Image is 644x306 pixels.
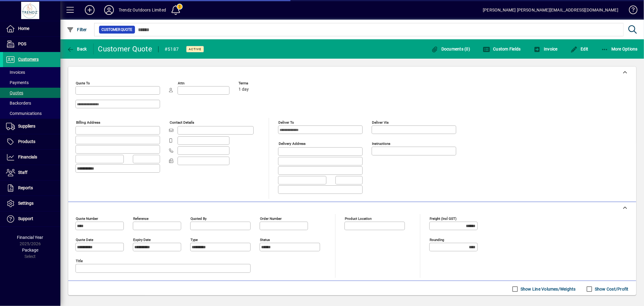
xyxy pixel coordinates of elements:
mat-label: Order number [260,216,282,220]
a: Home [3,21,60,36]
span: Active [189,47,201,51]
button: More Options [600,44,639,54]
div: Trendz Outdoors Limited [119,5,166,15]
mat-label: Reference [133,216,149,220]
span: Home [18,26,29,31]
span: Support [18,216,33,221]
span: Financials [18,155,37,159]
a: Support [3,211,60,226]
a: Payments [3,77,60,88]
label: Show Cost/Profit [594,286,629,292]
a: Backorders [3,98,60,108]
mat-label: Quote To [76,81,90,85]
span: Reports [18,185,33,190]
button: Filter [65,24,88,35]
span: 1 day [239,87,249,92]
mat-label: Deliver via [372,120,389,125]
mat-label: Title [76,259,83,263]
span: Terms [239,81,275,85]
a: Settings [3,196,60,211]
span: Payments [6,80,29,85]
span: Invoices [6,70,25,75]
mat-label: Instructions [372,142,390,146]
mat-label: Freight (incl GST) [430,216,457,220]
button: Documents (0) [429,44,472,54]
app-page-header-button: Back [60,44,94,54]
span: Communications [6,111,42,116]
span: Products [18,139,35,144]
button: Profile [99,5,119,15]
div: [PERSON_NAME] [PERSON_NAME][EMAIL_ADDRESS][DOMAIN_NAME] [483,5,618,15]
span: POS [18,41,26,46]
mat-label: Quote number [76,216,98,220]
mat-label: Type [191,237,198,242]
span: Documents (0) [431,47,470,51]
span: Custom Fields [483,47,521,51]
mat-label: Status [260,237,270,242]
label: Show Line Volumes/Weights [519,286,576,292]
a: Suppliers [3,119,60,134]
mat-label: Rounding [430,237,444,242]
a: Staff [3,165,60,180]
mat-label: Product location [345,216,372,220]
a: POS [3,37,60,52]
a: Products [3,134,60,149]
a: Reports [3,181,60,196]
mat-label: Quote date [76,237,93,242]
span: Financial Year [17,235,43,240]
button: Custom Fields [481,44,522,54]
span: Edit [570,47,588,51]
a: Invoices [3,67,60,77]
span: Package [22,248,38,252]
mat-label: Quoted by [191,216,207,220]
span: Customer Quote [101,27,133,33]
mat-label: Expiry date [133,237,151,242]
a: Knowledge Base [624,1,636,21]
button: Invoice [532,44,559,54]
a: Financials [3,150,60,165]
span: Suppliers [18,124,35,129]
mat-label: Attn [178,81,184,85]
mat-label: Deliver To [278,120,294,125]
button: Back [65,44,88,54]
span: Back [67,47,87,51]
button: Add [80,5,99,15]
div: Customer Quote [98,44,152,54]
span: Backorders [6,101,31,106]
span: Quotes [6,90,23,95]
a: Communications [3,108,60,119]
span: Filter [67,27,87,32]
div: #5187 [165,44,179,54]
span: More Options [601,47,638,51]
span: Staff [18,170,27,175]
span: Settings [18,201,34,206]
span: Invoice [533,47,558,51]
a: Quotes [3,88,60,98]
button: Edit [569,44,590,54]
span: Customers [18,57,39,62]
